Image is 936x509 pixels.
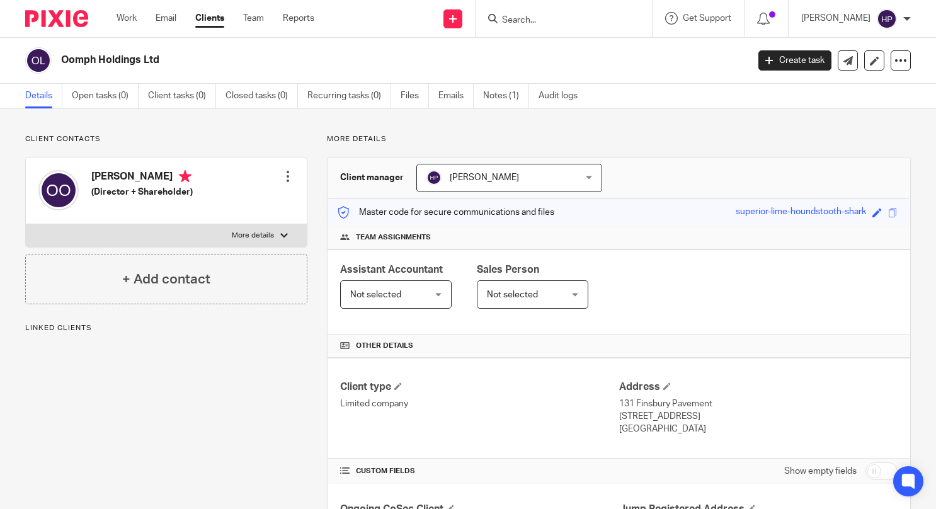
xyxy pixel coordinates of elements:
span: Assistant Accountant [340,265,443,275]
img: svg%3E [426,170,442,185]
h4: + Add contact [122,270,210,289]
h4: Address [619,380,898,394]
p: More details [232,231,274,241]
p: Master code for secure communications and files [337,206,554,219]
h5: (Director + Shareholder) [91,186,193,198]
span: Not selected [350,290,401,299]
a: Files [401,84,429,108]
h4: CUSTOM FIELDS [340,466,619,476]
p: Limited company [340,397,619,410]
img: svg%3E [877,9,897,29]
div: superior-lime-houndstooth-shark [736,205,866,220]
a: Work [117,12,137,25]
a: Create task [758,50,831,71]
a: Notes (1) [483,84,529,108]
h2: Oomph Holdings Ltd [61,54,604,67]
a: Client tasks (0) [148,84,216,108]
span: [PERSON_NAME] [450,173,519,182]
p: Linked clients [25,323,307,333]
img: Pixie [25,10,88,27]
a: Closed tasks (0) [225,84,298,108]
input: Search [501,15,614,26]
span: Not selected [487,290,538,299]
a: Recurring tasks (0) [307,84,391,108]
p: 131 Finsbury Pavement [619,397,898,410]
a: Audit logs [539,84,587,108]
a: Clients [195,12,224,25]
a: Emails [438,84,474,108]
span: Get Support [683,14,731,23]
p: More details [327,134,911,144]
h3: Client manager [340,171,404,184]
span: Other details [356,341,413,351]
a: Open tasks (0) [72,84,139,108]
i: Primary [179,170,191,183]
a: Team [243,12,264,25]
label: Show empty fields [784,465,857,478]
p: [GEOGRAPHIC_DATA] [619,423,898,435]
span: Team assignments [356,232,431,243]
span: Sales Person [477,265,539,275]
h4: [PERSON_NAME] [91,170,193,186]
a: Details [25,84,62,108]
h4: Client type [340,380,619,394]
a: Reports [283,12,314,25]
p: Client contacts [25,134,307,144]
p: [PERSON_NAME] [801,12,870,25]
p: [STREET_ADDRESS] [619,410,898,423]
img: svg%3E [38,170,79,210]
img: svg%3E [25,47,52,74]
a: Email [156,12,176,25]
